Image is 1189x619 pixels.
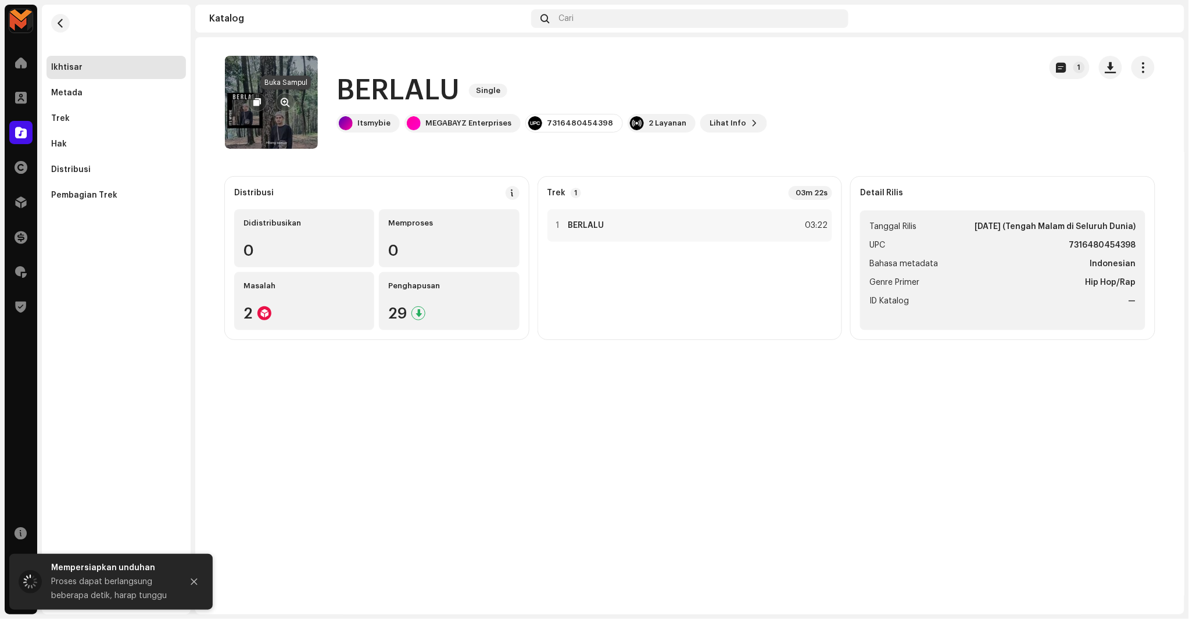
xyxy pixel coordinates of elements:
div: Ikhtisar [51,63,83,72]
p-badge: 1 [1073,62,1085,73]
span: Tanggal Rilis [869,220,916,234]
strong: Hip Hop/Rap [1086,275,1136,289]
div: Hak [51,139,67,149]
strong: Indonesian [1090,257,1136,271]
re-m-nav-item: Trek [46,107,186,130]
div: Penghapusan [388,281,510,291]
strong: [DATE] (Tengah Malam di Seluruh Dunia) [975,220,1136,234]
div: 7316480454398 [547,119,613,128]
strong: BERLALU [568,221,604,230]
button: Lihat Info [700,114,767,133]
span: UPC [869,238,885,252]
re-m-nav-item: Metada [46,81,186,105]
span: ID Katalog [869,294,909,308]
div: Memproses [388,219,510,228]
re-m-nav-item: Pembagian Trek [46,184,186,207]
img: 33c9722d-ea17-4ee8-9e7d-1db241e9a290 [9,9,33,33]
div: Trek [51,114,70,123]
h1: BERLALU [336,72,460,109]
div: Mempersiapkan unduhan [51,561,173,575]
div: Distribusi [234,188,274,198]
div: Itsmybie [357,119,391,128]
span: Genre Primer [869,275,919,289]
span: Single [469,84,507,98]
span: Cari [558,14,574,23]
strong: Detail Rilis [860,188,903,198]
strong: 7316480454398 [1069,238,1136,252]
re-m-nav-item: Hak [46,133,186,156]
div: 03m 22s [789,186,832,200]
div: 03:22 [802,219,828,232]
img: c80ab357-ad41-45f9-b05a-ac2c454cf3ef [1152,9,1170,28]
div: Didistribusikan [243,219,365,228]
button: Close [182,570,206,593]
div: Katalog [209,14,527,23]
div: 2 Layanan [649,119,686,128]
div: Pembagian Trek [51,191,117,200]
span: Bahasa metadata [869,257,938,271]
p-badge: 1 [571,188,581,198]
strong: — [1129,294,1136,308]
div: Metada [51,88,83,98]
re-m-nav-item: Ikhtisar [46,56,186,79]
button: 1 [1050,56,1090,79]
re-m-nav-item: Distribusi [46,158,186,181]
div: Proses dapat berlangsung beberapa detik, harap tunggu [51,575,173,603]
div: Distribusi [51,165,91,174]
strong: Trek [547,188,566,198]
div: MEGABAYZ Enterprises [425,119,511,128]
span: Lihat Info [710,112,746,135]
div: Masalah [243,281,365,291]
